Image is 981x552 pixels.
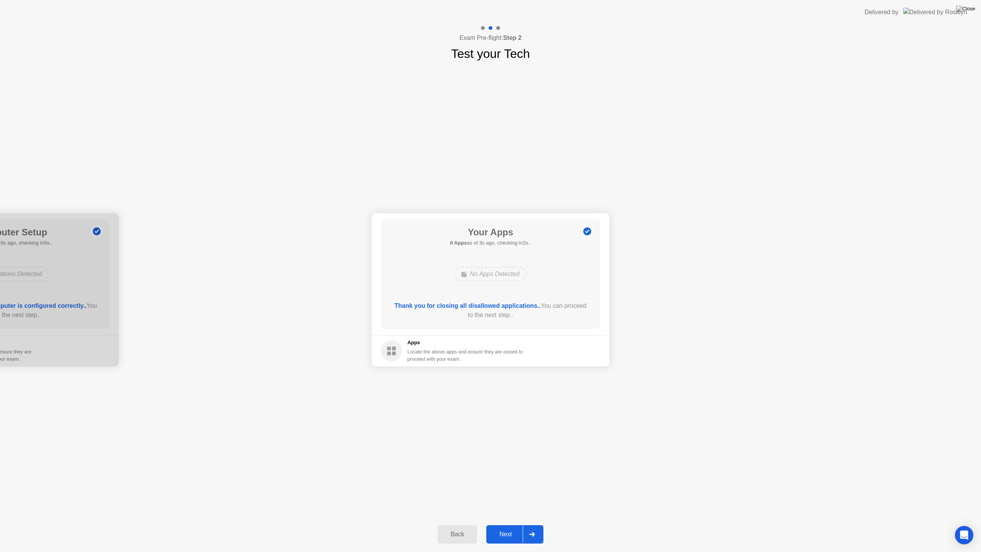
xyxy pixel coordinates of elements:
[865,8,899,17] div: Delivered by
[438,525,477,544] button: Back
[450,239,531,247] h5: as of 3s ago, checking in2s..
[450,225,531,239] h1: Your Apps
[956,6,975,12] img: Close
[440,531,475,538] div: Back
[392,301,589,320] div: You can proceed to the next step..
[486,525,543,544] button: Next
[395,302,541,309] b: Thank you for closing all disallowed applications..
[459,33,522,43] h4: Exam Pre-flight:
[454,267,526,281] div: No Apps Detected
[489,531,523,538] div: Next
[903,8,967,16] img: Delivered by Rosalyn
[450,240,467,246] b: 0 Apps
[955,526,973,544] div: Open Intercom Messenger
[451,44,530,63] h1: Test your Tech
[407,348,523,363] div: Locate the above apps and ensure they are closed to proceed with your exam.
[503,34,522,41] b: Step 2
[407,339,523,347] h5: Apps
